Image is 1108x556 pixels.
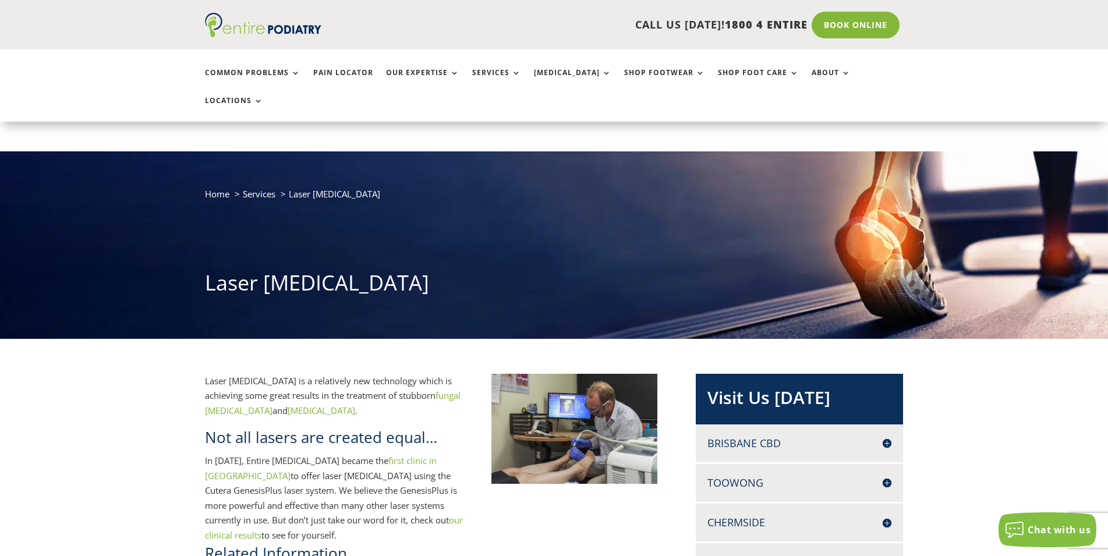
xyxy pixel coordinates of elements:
a: Home [205,188,229,200]
a: [MEDICAL_DATA] [534,69,611,94]
span: Chat with us [1028,523,1091,536]
a: Locations [205,97,263,122]
a: Services [472,69,521,94]
a: Entire Podiatry [205,28,321,40]
p: Laser [MEDICAL_DATA] is a relatively new technology which is achieving some great results in the ... [205,374,467,427]
a: first clinic in [GEOGRAPHIC_DATA] [205,455,437,481]
h1: Laser [MEDICAL_DATA] [205,268,904,303]
a: Services [243,188,275,200]
a: Pain Locator [313,69,373,94]
a: fungal [MEDICAL_DATA] [205,389,461,416]
a: About [812,69,851,94]
p: In [DATE], Entire [MEDICAL_DATA] became the to offer laser [MEDICAL_DATA] using the Cutera Genesi... [205,454,467,543]
span: Laser [MEDICAL_DATA] [289,188,380,200]
a: Our Expertise [386,69,459,94]
span: 1800 4 ENTIRE [725,17,808,31]
button: Chat with us [999,512,1096,547]
img: logo (1) [205,13,321,37]
nav: breadcrumb [205,186,904,210]
h2: Not all lasers are created equal… [205,427,467,454]
a: our clinical results [205,514,463,541]
a: [MEDICAL_DATA] [288,405,355,416]
a: Shop Foot Care [718,69,799,94]
h4: Brisbane CBD [707,436,891,451]
h4: Toowong [707,476,891,490]
p: CALL US [DATE]! [366,17,808,33]
a: Book Online [812,12,900,38]
img: Chris Hope of Entire Podiatry treating a patient with fungal nail using the Cutera Gensis laser [491,374,658,484]
a: Shop Footwear [624,69,705,94]
h2: Visit Us [DATE] [707,385,891,416]
h4: Chermside [707,515,891,530]
a: Common Problems [205,69,300,94]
